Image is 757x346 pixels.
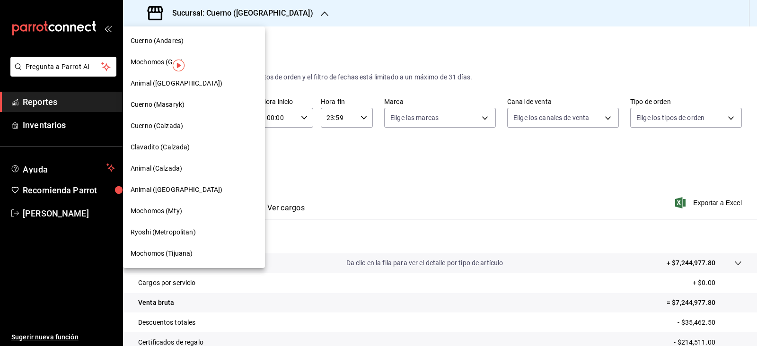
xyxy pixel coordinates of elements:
div: Clavadito (Calzada) [123,137,265,158]
span: Animal ([GEOGRAPHIC_DATA]) [131,78,222,88]
div: Cuerno (Calzada) [123,115,265,137]
img: Tooltip marker [173,60,185,71]
span: Cuerno (Masaryk) [131,100,185,110]
span: Cuerno (Calzada) [131,121,183,131]
span: Mochomos (Mty) [131,206,182,216]
div: Cuerno (Masaryk) [123,94,265,115]
span: Mochomos (Tijuana) [131,249,193,259]
span: Mochomos (GDL) [131,57,184,67]
span: Animal (Calzada) [131,164,182,173]
span: Cuerno (Andares) [131,36,184,46]
div: Cuerno (Andares) [123,30,265,52]
div: Animal ([GEOGRAPHIC_DATA]) [123,179,265,200]
div: Mochomos (Mty) [123,200,265,222]
span: Clavadito (Calzada) [131,142,190,152]
div: Animal ([GEOGRAPHIC_DATA]) [123,73,265,94]
div: Mochomos (Tijuana) [123,243,265,264]
div: Animal (Calzada) [123,158,265,179]
div: Ryoshi (Metropolitan) [123,222,265,243]
span: Animal ([GEOGRAPHIC_DATA]) [131,185,222,195]
div: Mochomos (GDL) [123,52,265,73]
span: Ryoshi (Metropolitan) [131,227,196,237]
